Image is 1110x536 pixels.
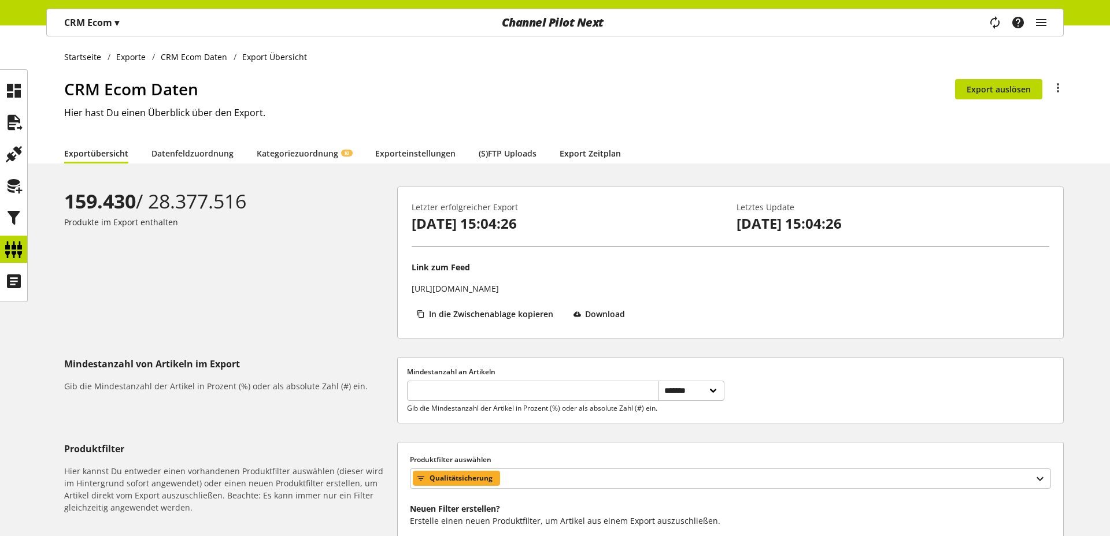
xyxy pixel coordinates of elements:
span: Startseite [64,51,101,63]
a: Exporteinstellungen [375,147,456,159]
button: Export auslösen [955,79,1042,99]
a: Exporte [110,51,152,63]
p: [DATE] 15:04:26 [412,213,724,234]
a: Exportübersicht [64,147,128,159]
b: 159.430 [64,188,136,214]
h2: Hier hast Du einen Überblick über den Export. [64,106,1064,120]
span: KI [345,150,349,157]
a: Export Zeitplan [560,147,621,159]
p: CRM Ecom [64,16,119,29]
label: Mindestanzahl an Artikeln [407,367,724,377]
a: (S)FTP Uploads [479,147,536,159]
span: Download [585,308,625,320]
p: Letztes Update [737,201,1049,213]
div: / 28.377.516 [64,187,393,216]
span: Exporte [116,51,146,63]
span: ▾ [114,16,119,29]
h1: CRM Ecom Daten [64,77,955,101]
a: KategoriezuordnungKI [257,147,352,159]
p: Erstelle einen neuen Produktfilter, um Artikel aus einem Export auszuschließen. [410,515,1051,527]
h5: Produktfilter [64,442,393,456]
label: Produktfilter auswählen [410,455,1051,465]
p: [DATE] 15:04:26 [737,213,1049,234]
a: Download [568,304,636,328]
b: Neuen Filter erstellen? [410,503,500,514]
p: Letzter erfolgreicher Export [412,201,724,213]
p: Produkte im Export enthalten [64,216,393,228]
a: Datenfeldzuordnung [151,147,234,159]
nav: main navigation [46,9,1064,36]
a: Startseite [64,51,108,63]
p: [URL][DOMAIN_NAME] [412,282,499,295]
span: Export auslösen [967,83,1031,95]
span: Qualitätsicherung [430,471,493,485]
p: Link zum Feed [412,261,470,273]
span: In die Zwischenablage kopieren [429,308,553,320]
button: Download [568,304,636,324]
h5: Mindestanzahl von Artikeln im Export [64,357,393,371]
button: In die Zwischenablage kopieren [412,304,564,324]
h6: Hier kannst Du entweder einen vorhandenen Produktfilter auswählen (dieser wird im Hintergrund sof... [64,465,393,513]
h6: Gib die Mindestanzahl der Artikel in Prozent (%) oder als absolute Zahl (#) ein. [64,380,393,392]
p: Gib die Mindestanzahl der Artikel in Prozent (%) oder als absolute Zahl (#) ein. [407,403,658,414]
